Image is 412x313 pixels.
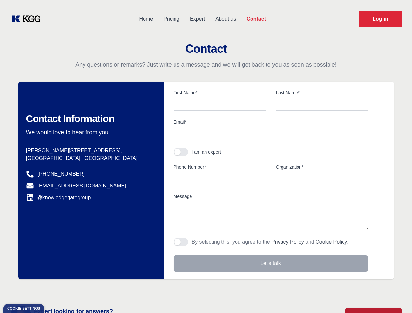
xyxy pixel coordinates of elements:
h2: Contact [8,42,404,55]
button: Let's talk [174,255,368,272]
a: KOL Knowledge Platform: Talk to Key External Experts (KEE) [10,14,46,24]
a: Contact [241,10,271,27]
label: Phone Number* [174,164,266,170]
h2: Contact Information [26,113,154,125]
div: I am an expert [192,149,221,155]
label: Organization* [276,164,368,170]
a: @knowledgegategroup [26,194,91,201]
div: Cookie settings [7,307,40,310]
iframe: Chat Widget [379,282,412,313]
a: About us [210,10,241,27]
a: Request Demo [359,11,402,27]
p: We would love to hear from you. [26,128,154,136]
a: Pricing [158,10,185,27]
p: [PERSON_NAME][STREET_ADDRESS], [26,147,154,155]
p: By selecting this, you agree to the and . [192,238,349,246]
a: Expert [185,10,210,27]
a: Privacy Policy [271,239,304,245]
label: Email* [174,119,368,125]
a: [PHONE_NUMBER] [38,170,85,178]
p: Any questions or remarks? Just write us a message and we will get back to you as soon as possible! [8,61,404,68]
p: [GEOGRAPHIC_DATA], [GEOGRAPHIC_DATA] [26,155,154,162]
a: Cookie Policy [315,239,347,245]
a: Home [134,10,158,27]
label: First Name* [174,89,266,96]
a: [EMAIL_ADDRESS][DOMAIN_NAME] [38,182,126,190]
label: Last Name* [276,89,368,96]
label: Message [174,193,368,200]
